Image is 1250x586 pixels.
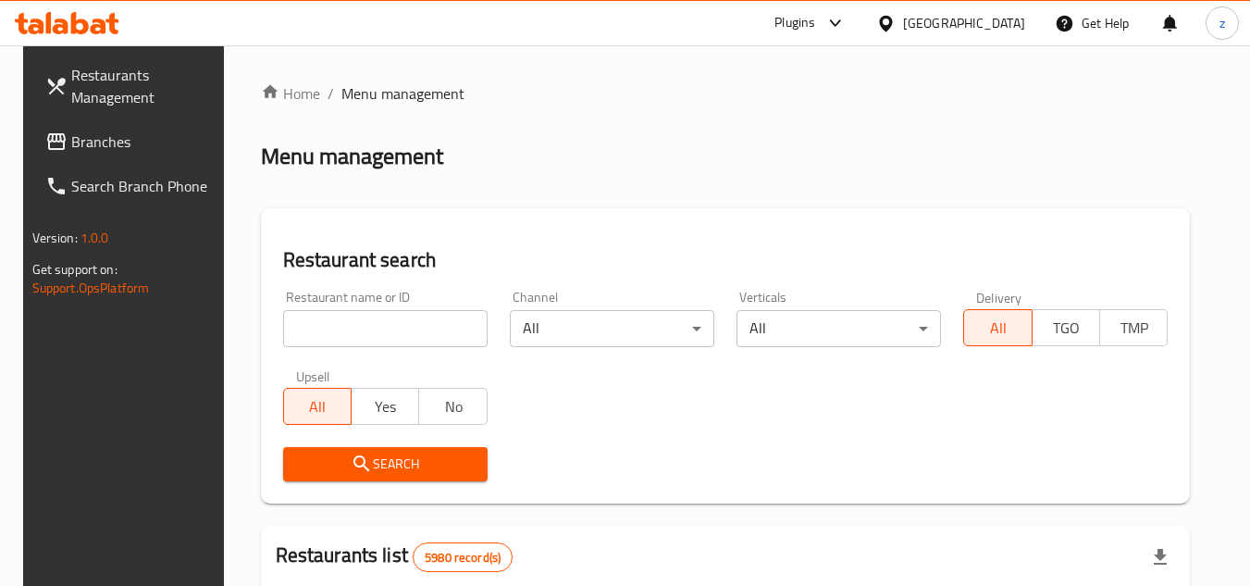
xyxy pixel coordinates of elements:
a: Branches [31,119,232,164]
span: 1.0.0 [80,226,109,250]
div: Export file [1138,535,1182,580]
a: Support.OpsPlatform [32,276,150,300]
span: All [972,315,1024,342]
button: Search [283,447,488,481]
span: Menu management [341,82,464,105]
label: Upsell [296,369,330,382]
span: Version: [32,226,78,250]
span: z [1219,13,1225,33]
span: All [291,393,344,420]
span: Get support on: [32,257,118,281]
div: Total records count [413,542,513,572]
h2: Menu management [261,142,443,171]
nav: breadcrumb [261,82,1191,105]
div: [GEOGRAPHIC_DATA] [903,13,1025,33]
h2: Restaurant search [283,246,1169,274]
button: No [418,388,487,425]
span: Search [298,453,473,476]
span: Branches [71,131,217,153]
button: TMP [1099,309,1168,346]
div: All [510,310,714,347]
a: Home [261,82,320,105]
span: TMP [1108,315,1160,342]
span: TGO [1040,315,1093,342]
span: Yes [359,393,412,420]
span: Restaurants Management [71,64,217,108]
input: Search for restaurant name or ID.. [283,310,488,347]
a: Restaurants Management [31,53,232,119]
button: TGO [1032,309,1100,346]
div: Plugins [774,12,815,34]
h2: Restaurants list [276,542,514,572]
div: All [736,310,941,347]
span: 5980 record(s) [414,549,512,567]
span: No [427,393,479,420]
li: / [328,82,334,105]
label: Delivery [976,291,1022,304]
button: All [283,388,352,425]
span: Search Branch Phone [71,175,217,197]
button: All [963,309,1032,346]
a: Search Branch Phone [31,164,232,208]
button: Yes [351,388,419,425]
